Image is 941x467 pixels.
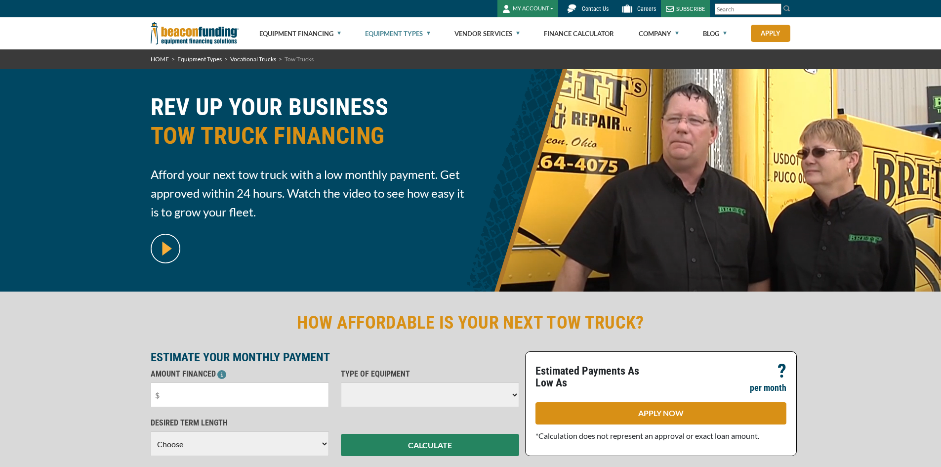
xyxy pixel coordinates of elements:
input: Search [715,3,781,15]
span: Tow Trucks [285,55,314,63]
button: CALCULATE [341,434,519,456]
p: DESIRED TERM LENGTH [151,417,329,429]
span: Contact Us [582,5,609,12]
a: Vocational Trucks [230,55,276,63]
img: video modal pop-up play button [151,234,180,263]
p: TYPE OF EQUIPMENT [341,368,519,380]
img: Beacon Funding Corporation logo [151,17,239,49]
p: per month [750,382,786,394]
a: Vendor Services [454,18,520,49]
h2: HOW AFFORDABLE IS YOUR NEXT TOW TRUCK? [151,311,791,334]
span: TOW TRUCK FINANCING [151,122,465,150]
a: Equipment Financing [259,18,341,49]
span: Careers [637,5,656,12]
p: ? [777,365,786,377]
a: Equipment Types [365,18,430,49]
p: ESTIMATE YOUR MONTHLY PAYMENT [151,351,519,363]
a: Blog [703,18,727,49]
a: Finance Calculator [544,18,614,49]
a: Clear search text [771,5,779,13]
p: Estimated Payments As Low As [535,365,655,389]
p: AMOUNT FINANCED [151,368,329,380]
a: Equipment Types [177,55,222,63]
a: Apply [751,25,790,42]
span: Afford your next tow truck with a low monthly payment. Get approved within 24 hours. Watch the vi... [151,165,465,221]
input: $ [151,382,329,407]
span: *Calculation does not represent an approval or exact loan amount. [535,431,759,440]
img: Search [783,4,791,12]
a: Company [639,18,679,49]
h1: REV UP YOUR BUSINESS [151,93,465,158]
a: HOME [151,55,169,63]
a: APPLY NOW [535,402,786,425]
